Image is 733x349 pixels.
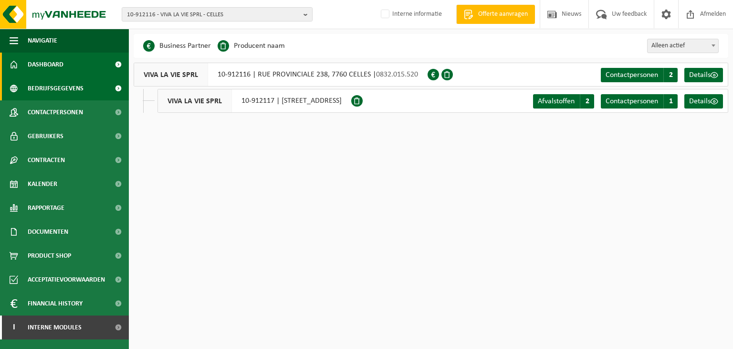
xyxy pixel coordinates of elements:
span: Contactpersonen [606,98,658,105]
a: Offerte aanvragen [456,5,535,24]
span: Details [689,98,711,105]
a: Afvalstoffen 2 [533,94,594,109]
span: Afvalstoffen [538,98,575,105]
button: 10-912116 - VIVA LA VIE SPRL - CELLES [122,7,313,22]
span: Rapportage [28,196,64,220]
span: 2 [663,68,678,82]
span: Product Shop [28,244,71,268]
div: 10-912116 | RUE PROVINCIALE 238, 7760 CELLES | [134,63,428,87]
a: Contactpersonen 1 [601,94,678,109]
span: 1 [663,94,678,109]
span: 10-912116 - VIVA LA VIE SPRL - CELLES [127,8,300,22]
label: Interne informatie [379,7,442,22]
span: Interne modules [28,316,82,339]
a: Details [684,94,723,109]
span: Bedrijfsgegevens [28,76,84,100]
li: Producent naam [218,39,285,53]
span: Financial History [28,292,83,316]
span: 0832.015.520 [376,71,418,78]
span: 2 [580,94,594,109]
div: 10-912117 | [STREET_ADDRESS] [157,89,351,113]
span: Kalender [28,172,57,196]
span: Documenten [28,220,68,244]
li: Business Partner [143,39,211,53]
span: Navigatie [28,29,57,53]
span: Contracten [28,148,65,172]
span: VIVA LA VIE SPRL [158,89,232,112]
a: Contactpersonen 2 [601,68,678,82]
span: I [10,316,18,339]
span: Contactpersonen [606,71,658,79]
a: Details [684,68,723,82]
span: Dashboard [28,53,63,76]
span: Gebruikers [28,124,63,148]
span: Offerte aanvragen [476,10,530,19]
span: Details [689,71,711,79]
span: Alleen actief [647,39,719,53]
span: Alleen actief [648,39,718,53]
span: Acceptatievoorwaarden [28,268,105,292]
span: VIVA LA VIE SPRL [134,63,208,86]
span: Contactpersonen [28,100,83,124]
